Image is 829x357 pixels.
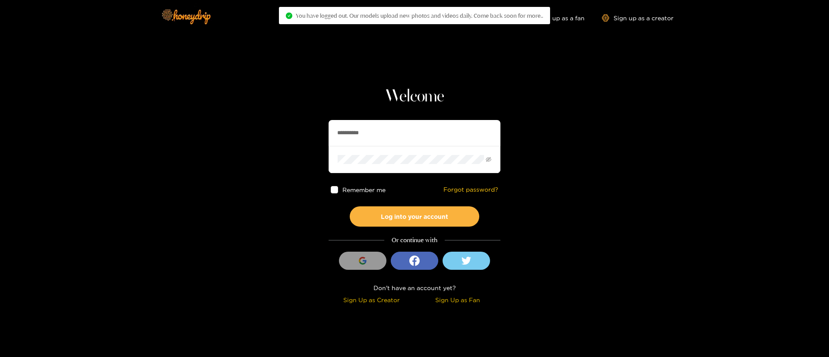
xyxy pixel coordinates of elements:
div: Sign Up as Fan [417,295,498,305]
span: check-circle [286,13,292,19]
span: You have logged out. Our models upload new photos and videos daily. Come back soon for more.. [296,12,543,19]
a: Sign up as a fan [525,14,585,22]
div: Don't have an account yet? [329,283,500,293]
a: Sign up as a creator [602,14,674,22]
span: eye-invisible [486,157,491,162]
span: Remember me [342,186,386,193]
button: Log into your account [350,206,479,227]
a: Forgot password? [443,186,498,193]
div: Sign Up as Creator [331,295,412,305]
div: Or continue with [329,235,500,245]
h1: Welcome [329,86,500,107]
